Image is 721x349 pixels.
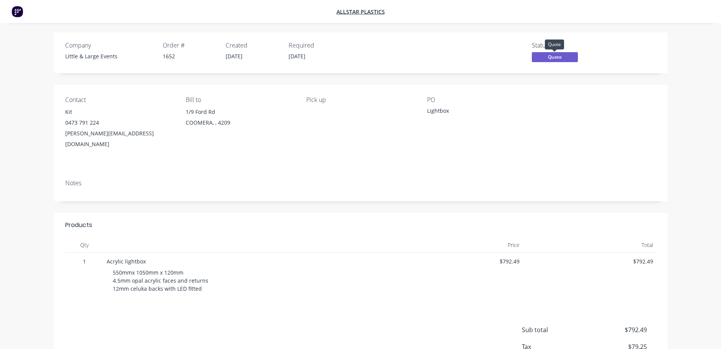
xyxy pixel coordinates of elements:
div: Kit0473 791 224[PERSON_NAME][EMAIL_ADDRESS][DOMAIN_NAME] [65,107,173,150]
a: Allstar Plastics [337,8,385,15]
span: Quote [532,52,578,62]
span: 1 [68,257,101,265]
div: PO [427,96,535,104]
span: $792.49 [526,257,653,265]
div: 1/9 Ford RdCOOMERA, , 4209 [186,107,294,131]
div: 0473 791 224 [65,117,173,128]
div: Lightbox [427,107,523,117]
span: Sub total [522,325,590,334]
div: Little & Large Events [65,52,153,60]
img: Factory [12,6,23,17]
div: COOMERA, , 4209 [186,117,294,128]
div: Price [389,237,523,253]
div: Order # [163,42,216,49]
span: Acrylic lightbox [107,258,146,265]
div: Created [226,42,279,49]
div: Qty [65,237,104,253]
div: Company [65,42,153,49]
span: 550mmx 1050mm x 120mm 4.5mm opal acrylic faces and returns 12mm celuka backs with LED fitted [113,269,208,292]
div: Notes [65,179,656,187]
div: [PERSON_NAME][EMAIL_ADDRESS][DOMAIN_NAME] [65,128,173,150]
div: Required [289,42,342,49]
div: Products [65,221,92,230]
div: 1/9 Ford Rd [186,107,294,117]
div: Kit [65,107,173,117]
div: Quote [545,40,564,49]
div: Total [523,237,656,253]
div: Status [532,42,589,49]
div: Pick up [306,96,414,104]
span: [DATE] [226,53,243,60]
div: Bill to [186,96,294,104]
span: $792.49 [393,257,520,265]
div: 1652 [163,52,216,60]
span: [DATE] [289,53,305,60]
span: $792.49 [590,325,647,334]
div: Contact [65,96,173,104]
